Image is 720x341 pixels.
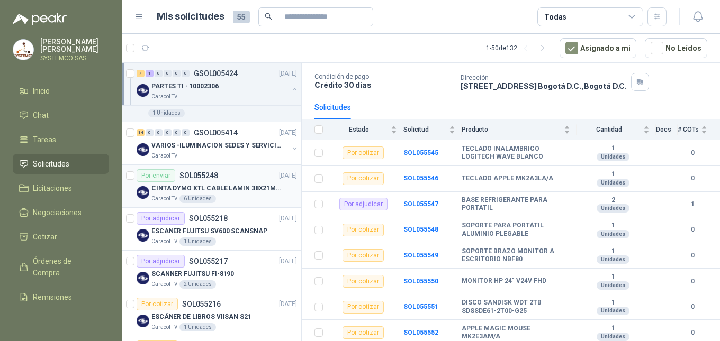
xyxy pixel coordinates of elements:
[33,255,99,279] span: Órdenes de Compra
[678,126,699,133] span: # COTs
[462,126,562,133] span: Producto
[678,199,707,209] b: 1
[597,179,629,187] div: Unidades
[403,303,438,310] b: SOL055551
[40,38,109,53] p: [PERSON_NAME] [PERSON_NAME]
[13,130,109,150] a: Tareas
[462,325,570,341] b: APPLE MAGIC MOUSE MK2E3AM/A
[33,134,56,145] span: Tareas
[182,129,190,136] div: 0
[40,55,109,61] p: SYSTEMCO SAS
[155,70,163,77] div: 0
[13,202,109,223] a: Negociaciones
[279,128,297,138] p: [DATE]
[151,152,177,160] p: Caracol TV
[137,169,175,182] div: Por enviar
[13,81,109,101] a: Inicio
[13,251,109,283] a: Órdenes de Compra
[403,200,438,208] a: SOL055547
[164,129,172,136] div: 0
[577,273,650,281] b: 1
[182,300,221,308] p: SOL055216
[151,183,283,193] p: CINTA DYMO XTL CABLE LAMIN 38X21MMBLANCO
[33,158,69,170] span: Solicitudes
[33,182,72,194] span: Licitaciones
[577,324,650,333] b: 1
[339,198,388,210] div: Por adjudicar
[597,255,629,264] div: Unidades
[597,204,629,213] div: Unidades
[678,173,707,183] b: 0
[13,40,33,60] img: Company Logo
[577,144,650,153] b: 1
[233,11,250,23] span: 55
[179,280,216,289] div: 2 Unidades
[279,299,297,309] p: [DATE]
[597,307,629,315] div: Unidades
[403,278,438,285] b: SOL055550
[33,231,57,243] span: Cotizar
[122,165,301,208] a: Por enviarSOL055248[DATE] Company LogoCINTA DYMO XTL CABLE LAMIN 38X21MMBLANCOCaracol TV6 Unidades
[403,226,438,233] a: SOL055548
[403,119,462,140] th: Solicitud
[577,170,650,179] b: 1
[151,323,177,331] p: Caracol TV
[462,174,553,183] b: TECLADO APPLE MK2A3LA/A
[13,13,67,25] img: Logo peakr
[137,315,149,327] img: Company Logo
[314,73,452,80] p: Condición de pago
[151,269,234,279] p: SCANNER FUJITSU FI-8190
[137,129,145,136] div: 14
[151,141,283,151] p: VARIOS -ILUMINACION SEDES Y SERVICIOS
[577,119,656,140] th: Cantidad
[33,109,49,121] span: Chat
[343,301,384,314] div: Por cotizar
[151,312,251,322] p: ESCÁNER DE LIBROS VIISAN S21
[403,329,438,336] a: SOL055552
[179,323,216,331] div: 1 Unidades
[678,251,707,261] b: 0
[137,212,185,225] div: Por adjudicar
[33,85,50,97] span: Inicio
[137,255,185,268] div: Por adjudicar
[151,195,177,203] p: Caracol TV
[137,84,149,97] img: Company Logo
[279,171,297,181] p: [DATE]
[173,70,181,77] div: 0
[265,13,272,20] span: search
[577,196,650,205] b: 2
[656,119,678,140] th: Docs
[189,257,228,265] p: SOL055217
[164,70,172,77] div: 0
[179,195,216,203] div: 6 Unidades
[462,196,570,213] b: BASE REFRIGERANTE PARA PORTATIL
[329,126,389,133] span: Estado
[173,129,181,136] div: 0
[13,287,109,307] a: Remisiones
[146,70,154,77] div: 1
[33,207,82,218] span: Negociaciones
[194,70,238,77] p: GSOL005424
[462,145,570,161] b: TECLADO INALAMBRICO LOGITECH WAVE BLANCO
[155,129,163,136] div: 0
[343,249,384,262] div: Por cotizar
[137,298,178,310] div: Por cotizar
[343,224,384,236] div: Por cotizar
[157,9,224,24] h1: Mis solicitudes
[137,186,149,199] img: Company Logo
[314,102,351,113] div: Solicitudes
[194,129,238,136] p: GSOL005414
[13,311,109,331] a: Configuración
[678,277,707,287] b: 0
[279,69,297,79] p: [DATE]
[122,293,301,336] a: Por cotizarSOL055216[DATE] Company LogoESCÁNER DE LIBROS VIISAN S21Caracol TV1 Unidades
[122,251,301,293] a: Por adjudicarSOL055217[DATE] Company LogoSCANNER FUJITSU FI-8190Caracol TV2 Unidades
[13,154,109,174] a: Solicitudes
[597,281,629,290] div: Unidades
[577,299,650,307] b: 1
[343,172,384,185] div: Por cotizar
[137,143,149,156] img: Company Logo
[151,81,219,91] p: PARTES TI - 10002306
